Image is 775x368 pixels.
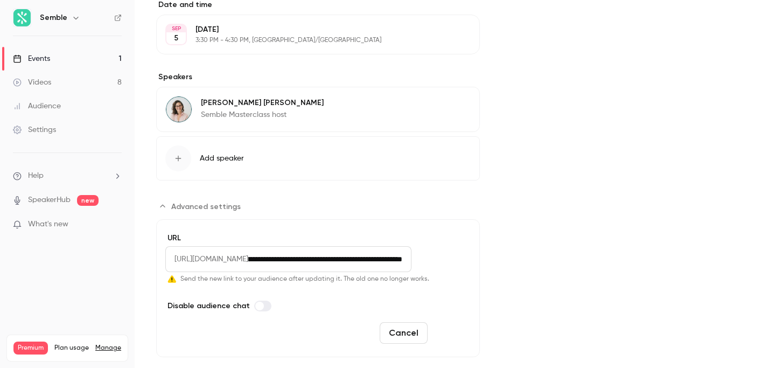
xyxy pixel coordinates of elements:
p: 5 [174,33,178,44]
span: Help [28,170,44,182]
p: [PERSON_NAME] [PERSON_NAME] [201,98,324,108]
span: Advanced settings [171,201,241,212]
span: Plan usage [54,344,89,352]
p: [DATE] [196,24,423,35]
div: SEP [166,25,186,32]
span: Disable audience chat [167,300,250,311]
div: Videos [13,77,51,88]
a: Manage [95,344,121,352]
p: 3:30 PM - 4:30 PM, [GEOGRAPHIC_DATA]/[GEOGRAPHIC_DATA] [196,36,423,45]
span: new [77,195,99,206]
label: Speakers [156,72,480,82]
a: SpeakerHub [28,195,71,206]
li: help-dropdown-opener [13,170,122,182]
button: Cancel [380,322,428,344]
span: What's new [28,219,68,230]
button: Add speaker [156,136,480,180]
img: Semble [13,9,31,26]
p: Semble Masterclass host [201,109,324,120]
span: [URL][DOMAIN_NAME] [165,246,248,272]
div: Settings [13,124,56,135]
button: Save [432,322,471,344]
span: Send the new link to your audience after updating it. The old one no longer works. [180,274,429,284]
span: Add speaker [200,153,244,164]
span: Premium [13,342,48,355]
div: Audience [13,101,61,112]
section: Advanced settings [156,198,480,357]
button: Advanced settings [156,198,247,215]
img: Jess Magri [166,96,192,122]
div: Events [13,53,50,64]
h6: Semble [40,12,67,23]
label: URL [165,233,471,244]
div: Jess Magri[PERSON_NAME] [PERSON_NAME]Semble Masterclass host [156,87,480,132]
